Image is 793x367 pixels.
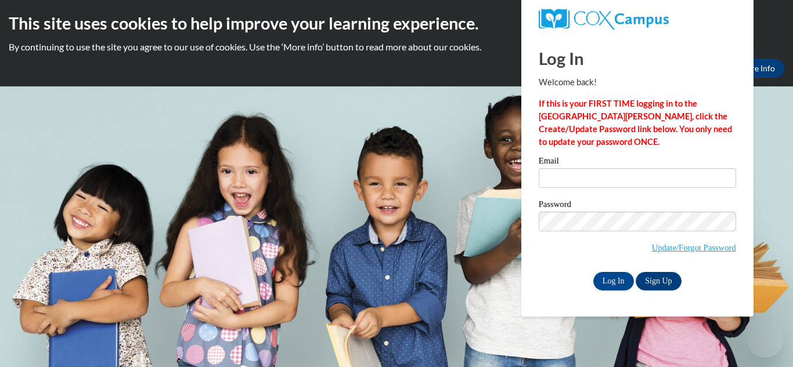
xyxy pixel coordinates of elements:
[593,272,634,290] input: Log In
[9,12,784,35] h2: This site uses cookies to help improve your learning experience.
[539,200,736,212] label: Password
[539,76,736,89] p: Welcome back!
[747,321,784,358] iframe: Button to launch messaging window
[636,272,681,290] a: Sign Up
[539,9,736,30] a: COX Campus
[539,9,669,30] img: COX Campus
[539,46,736,70] h1: Log In
[539,157,736,168] label: Email
[9,41,784,53] p: By continuing to use the site you agree to our use of cookies. Use the ‘More info’ button to read...
[539,99,732,147] strong: If this is your FIRST TIME logging in to the [GEOGRAPHIC_DATA][PERSON_NAME], click the Create/Upd...
[652,243,736,252] a: Update/Forgot Password
[730,59,784,78] a: More Info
